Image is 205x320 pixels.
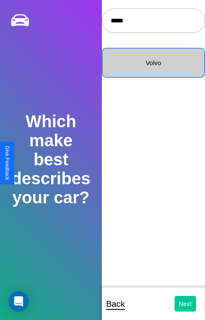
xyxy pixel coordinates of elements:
button: Next [175,296,196,312]
div: Give Feedback [4,146,10,180]
p: Back [106,296,125,312]
div: Open Intercom Messenger [8,291,29,312]
p: Volvo [111,57,196,68]
h2: Which make best describes your car? [10,112,92,207]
